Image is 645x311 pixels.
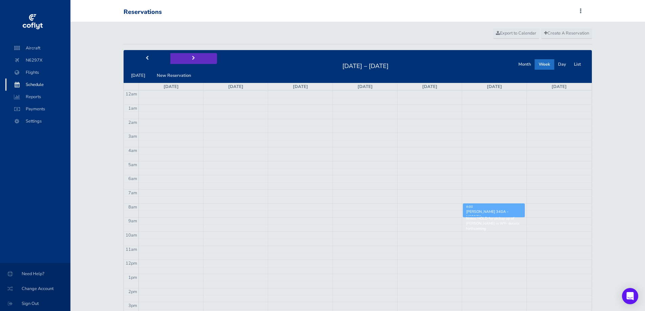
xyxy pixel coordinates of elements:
[514,59,535,70] button: Month
[124,53,170,64] button: prev
[128,176,137,182] span: 6am
[554,59,570,70] button: Day
[128,162,137,168] span: 5am
[487,84,502,90] a: [DATE]
[128,148,137,154] span: 4am
[338,61,393,70] h2: [DATE] – [DATE]
[128,289,137,295] span: 2pm
[466,205,473,209] span: 8:00
[170,53,217,64] button: next
[535,59,554,70] button: Week
[8,297,62,310] span: Sign Out
[164,84,179,90] a: [DATE]
[126,91,137,97] span: 12am
[12,66,64,79] span: Flights
[466,216,522,231] p: Notes: HOLD for pickup up of [PERSON_NAME] in WY- details forthcoming
[128,218,137,224] span: 9am
[12,115,64,127] span: Settings
[544,30,589,36] span: Create A Reservation
[126,232,137,238] span: 10am
[8,268,62,280] span: Need Help?
[358,84,373,90] a: [DATE]
[541,28,592,39] a: Create A Reservation
[422,84,437,90] a: [DATE]
[8,283,62,295] span: Change Account
[128,105,137,111] span: 1am
[128,303,137,309] span: 3pm
[126,246,137,252] span: 11am
[128,133,137,139] span: 3am
[128,274,137,281] span: 1pm
[552,84,567,90] a: [DATE]
[12,91,64,103] span: Reports
[21,12,44,32] img: coflyt logo
[622,288,638,304] div: Open Intercom Messenger
[128,204,137,210] span: 8am
[128,190,137,196] span: 7am
[12,54,64,66] span: N6297X
[126,260,137,266] span: 12pm
[496,30,536,36] span: Export to Calendar
[127,70,149,81] button: [DATE]
[12,103,64,115] span: Payments
[228,84,243,90] a: [DATE]
[12,79,64,91] span: Schedule
[293,84,308,90] a: [DATE]
[128,119,137,126] span: 2am
[570,59,585,70] button: List
[12,42,64,54] span: Aircraft
[124,8,162,16] div: Reservations
[493,28,539,39] a: Export to Calendar
[466,209,522,219] div: [PERSON_NAME] 340A - N6297X
[153,70,195,81] button: New Reservation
